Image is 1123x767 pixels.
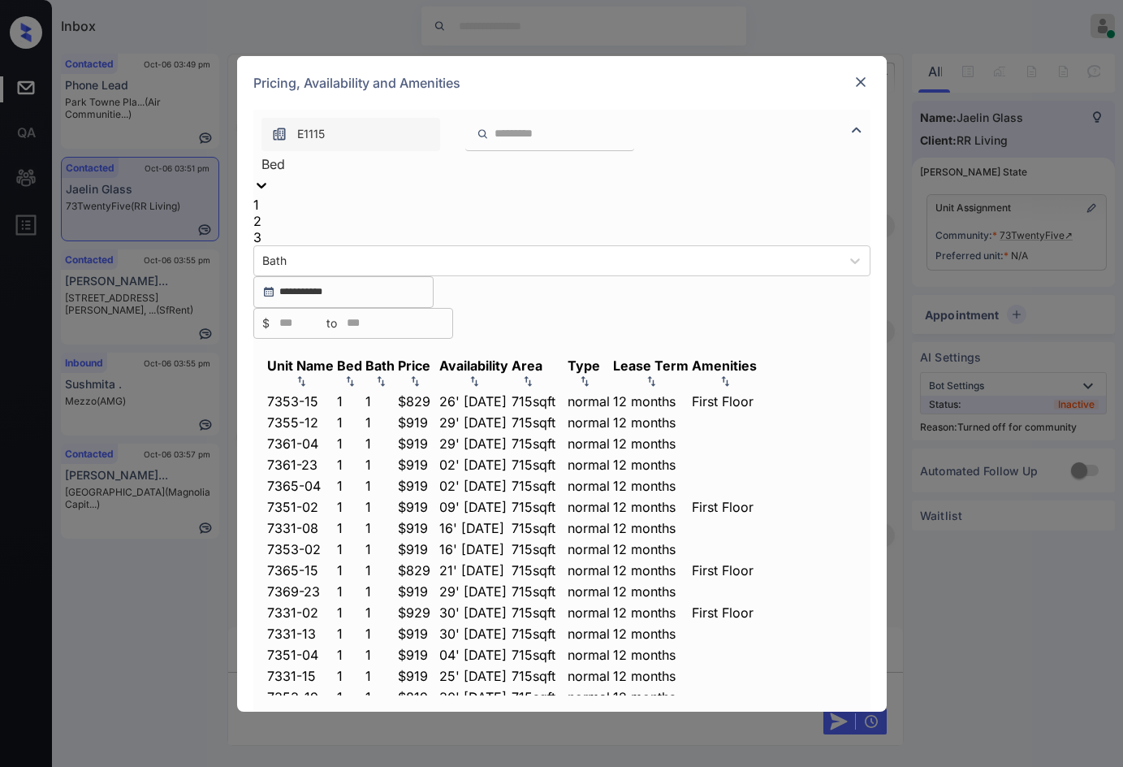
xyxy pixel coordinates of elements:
td: $919 [397,435,437,453]
td: 12 months [612,688,689,706]
td: normal [567,667,611,685]
td: normal [567,540,611,558]
span: E1115 [297,125,325,143]
td: normal [567,646,611,664]
td: 1 [365,688,395,706]
td: 715 sqft [511,688,565,706]
td: 1 [336,477,363,495]
td: 715 sqft [511,392,565,410]
td: 12 months [612,477,689,495]
td: $919 [397,519,437,537]
td: 1 [336,519,363,537]
td: 715 sqft [511,435,565,453]
td: 715 sqft [511,456,565,474]
td: 7361-04 [266,435,335,453]
td: 715 sqft [511,667,565,685]
td: $829 [397,561,437,579]
img: sorting [342,375,358,387]
td: 1 [336,498,363,516]
td: $919 [397,477,437,495]
div: Price [398,357,430,374]
td: 7331-08 [266,519,335,537]
div: Pricing, Availability and Amenities [237,56,887,110]
td: normal [567,604,611,622]
td: 715 sqft [511,583,565,600]
td: 1 [365,561,395,579]
td: 1 [336,435,363,453]
td: 1 [365,498,395,516]
td: $919 [397,583,437,600]
td: $829 [397,392,437,410]
td: 12 months [612,646,689,664]
div: 1 [253,197,870,213]
td: 7369-23 [266,583,335,600]
td: normal [567,583,611,600]
div: Lease Term [613,357,689,374]
td: 715 sqft [511,625,565,643]
td: 12 months [612,498,689,516]
td: 12 months [612,540,689,558]
td: 1 [336,414,363,431]
td: 7353-19 [266,688,335,706]
td: 1 [336,646,363,664]
td: normal [567,456,611,474]
td: 7365-15 [266,561,335,579]
td: 715 sqft [511,646,565,664]
td: 7355-12 [266,414,335,431]
td: 1 [365,456,395,474]
div: Area [512,357,542,374]
div: Availability [439,357,508,374]
td: normal [567,519,611,537]
td: 715 sqft [511,477,565,495]
div: Bath [365,357,395,374]
img: sorting [293,375,309,387]
img: sorting [643,375,659,387]
span: First Floor [692,604,754,621]
span: $ [262,314,270,332]
td: 7331-02 [266,604,335,622]
td: 12 months [612,625,689,643]
td: 04' [DATE] [438,646,509,664]
td: 16' [DATE] [438,540,509,558]
td: $929 [397,604,437,622]
td: normal [567,392,611,410]
td: 29' [DATE] [438,583,509,600]
img: icon-zuma [847,120,866,140]
td: normal [567,561,611,579]
td: 1 [365,519,395,537]
img: sorting [520,375,536,387]
td: 1 [336,625,363,643]
td: normal [567,625,611,643]
td: 26' [DATE] [438,392,509,410]
img: sorting [717,375,733,387]
td: 1 [365,646,395,664]
div: 3 [253,229,870,245]
td: 30' [DATE] [438,688,509,706]
img: sorting [373,375,389,387]
div: Unit Name [267,357,334,374]
td: 30' [DATE] [438,625,509,643]
td: 1 [336,392,363,410]
div: Amenities [692,357,757,374]
td: 29' [DATE] [438,435,509,453]
td: 02' [DATE] [438,456,509,474]
td: 7353-02 [266,540,335,558]
img: icon-zuma [271,126,287,142]
td: $919 [397,498,437,516]
td: 1 [365,604,395,622]
td: 30' [DATE] [438,604,509,622]
img: icon-zuma [477,127,489,141]
td: 12 months [612,583,689,600]
td: 21' [DATE] [438,561,509,579]
td: 715 sqft [511,561,565,579]
td: normal [567,435,611,453]
td: 29' [DATE] [438,414,509,431]
td: 16' [DATE] [438,519,509,537]
td: 12 months [612,604,689,622]
td: 7331-13 [266,625,335,643]
div: 2 [253,213,870,229]
td: 12 months [612,414,689,431]
td: 715 sqft [511,519,565,537]
td: normal [567,688,611,706]
td: 1 [365,435,395,453]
